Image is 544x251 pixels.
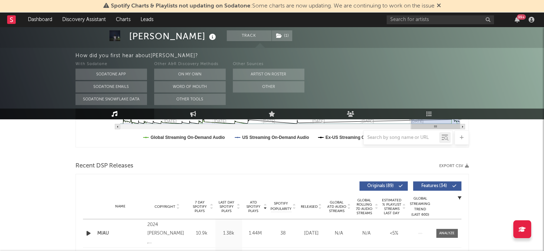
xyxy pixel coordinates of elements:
button: Sodatone Snowflake Data [75,94,147,105]
div: 1.38k [217,230,240,237]
a: Leads [136,12,158,27]
span: Released [301,205,318,209]
div: 2024 [PERSON_NAME] , [PERSON_NAME] , [GEOGRAPHIC_DATA] [147,221,186,246]
div: N/A [327,230,351,237]
button: On My Own [154,69,226,80]
div: Other Sources [233,60,304,69]
span: 7 Day Spotify Plays [190,200,209,213]
div: 10.9k [190,230,214,237]
button: 99+ [515,17,520,22]
button: Word Of Mouth [154,81,226,92]
span: Copyright [155,205,175,209]
button: Sodatone Emails [75,81,147,92]
a: Charts [111,12,136,27]
a: Discovery Assistant [57,12,111,27]
div: Global Streaming Trend (Last 60D) [410,196,431,217]
button: Sodatone App [75,69,147,80]
div: <5% [382,230,406,237]
span: Estimated % Playlist Streams Last Day [382,198,402,215]
span: Global ATD Audio Streams [327,200,347,213]
div: With Sodatone [75,60,147,69]
a: Dashboard [23,12,57,27]
button: Export CSV [439,164,469,168]
span: Features ( 34 ) [418,184,451,188]
div: Other A&R Discovery Methods [154,60,226,69]
div: [DATE] [299,230,323,237]
button: Other [233,81,304,92]
span: Last Day Spotify Plays [217,200,236,213]
a: MIAU [97,230,144,237]
button: Features(34) [413,181,461,191]
button: Originals(89) [359,181,408,191]
span: ATD Spotify Plays [244,200,263,213]
span: ( 1 ) [271,30,293,41]
div: [PERSON_NAME] [129,30,218,42]
div: N/A [354,230,378,237]
button: Artist on Roster [233,69,304,80]
span: Originals ( 89 ) [364,184,397,188]
span: Recent DSP Releases [75,162,133,170]
span: Spotify Charts & Playlists not updating on Sodatone [111,3,250,9]
div: Name [97,204,144,209]
span: Spotify Popularity [270,201,291,212]
span: Dismiss [437,3,441,9]
button: Other Tools [154,94,226,105]
div: 38 [271,230,296,237]
input: Search for artists [387,15,494,24]
span: : Some charts are now updating. We are continuing to work on the issue [111,3,435,9]
span: Global Rolling 7D Audio Streams [354,198,374,215]
div: 1.44M [244,230,267,237]
button: Track [227,30,271,41]
button: (1) [272,30,292,41]
input: Search by song name or URL [364,135,439,141]
div: 99 + [517,14,526,20]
